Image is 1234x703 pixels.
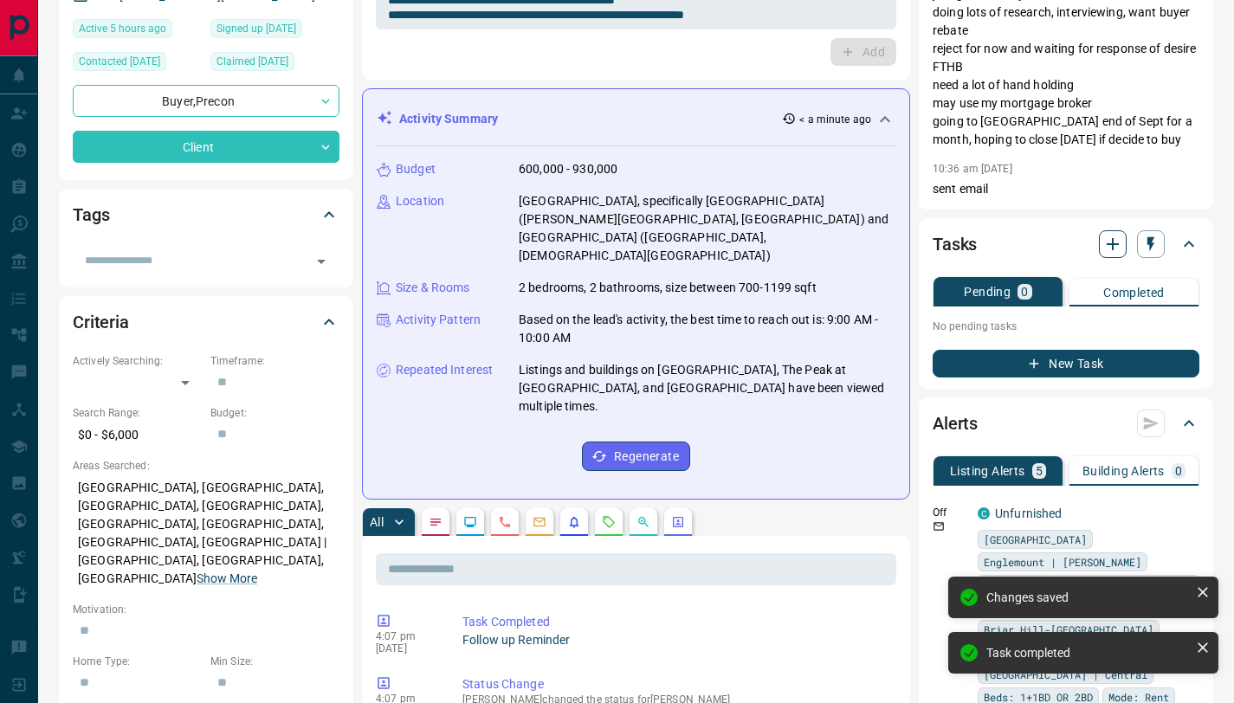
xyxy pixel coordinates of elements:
[933,410,978,437] h2: Alerts
[210,19,339,43] div: Tue May 03 2022
[73,474,339,593] p: [GEOGRAPHIC_DATA], [GEOGRAPHIC_DATA], [GEOGRAPHIC_DATA], [GEOGRAPHIC_DATA], [GEOGRAPHIC_DATA], [G...
[210,654,339,669] p: Min Size:
[1036,465,1043,477] p: 5
[933,230,977,258] h2: Tasks
[73,308,129,336] h2: Criteria
[995,506,1062,520] a: Unfurnished
[986,590,1189,604] div: Changes saved
[519,160,617,178] p: 600,000 - 930,000
[73,301,339,343] div: Criteria
[1082,465,1165,477] p: Building Alerts
[370,516,384,528] p: All
[519,311,895,347] p: Based on the lead's activity, the best time to reach out is: 9:00 AM - 10:00 AM
[519,192,895,265] p: [GEOGRAPHIC_DATA], specifically [GEOGRAPHIC_DATA] ([PERSON_NAME][GEOGRAPHIC_DATA], [GEOGRAPHIC_DA...
[396,192,444,210] p: Location
[73,194,339,235] div: Tags
[519,361,895,416] p: Listings and buildings on [GEOGRAPHIC_DATA], The Peak at [GEOGRAPHIC_DATA], and [GEOGRAPHIC_DATA]...
[933,403,1199,444] div: Alerts
[462,631,889,649] p: Follow up Reminder
[567,515,581,529] svg: Listing Alerts
[799,112,871,127] p: < a minute ago
[73,421,202,449] p: $0 - $6,000
[1103,287,1165,299] p: Completed
[73,353,202,369] p: Actively Searching:
[462,675,889,693] p: Status Change
[984,531,1087,548] span: [GEOGRAPHIC_DATA]
[73,405,202,421] p: Search Range:
[73,131,339,163] div: Client
[582,442,690,471] button: Regenerate
[197,570,257,588] button: Show More
[73,85,339,117] div: Buyer , Precon
[309,249,333,274] button: Open
[429,515,443,529] svg: Notes
[73,602,339,617] p: Motivation:
[396,311,481,329] p: Activity Pattern
[73,458,339,474] p: Areas Searched:
[933,163,1012,175] p: 10:36 am [DATE]
[73,52,202,76] div: Tue May 02 2023
[533,515,546,529] svg: Emails
[933,313,1199,339] p: No pending tasks
[396,279,470,297] p: Size & Rooms
[79,20,166,37] span: Active 5 hours ago
[399,110,498,128] p: Activity Summary
[1175,465,1182,477] p: 0
[519,279,817,297] p: 2 bedrooms, 2 bathrooms, size between 700-1199 sqft
[978,507,990,519] div: condos.ca
[933,223,1199,265] div: Tasks
[210,52,339,76] div: Mon Jun 02 2025
[210,353,339,369] p: Timeframe:
[498,515,512,529] svg: Calls
[376,642,436,655] p: [DATE]
[210,405,339,421] p: Budget:
[636,515,650,529] svg: Opportunities
[79,53,160,70] span: Contacted [DATE]
[933,520,945,532] svg: Email
[396,361,493,379] p: Repeated Interest
[1021,286,1028,298] p: 0
[216,20,296,37] span: Signed up [DATE]
[933,350,1199,377] button: New Task
[964,286,1011,298] p: Pending
[986,646,1189,660] div: Task completed
[463,515,477,529] svg: Lead Browsing Activity
[73,201,109,229] h2: Tags
[73,654,202,669] p: Home Type:
[73,19,202,43] div: Wed Aug 13 2025
[933,180,1199,198] p: sent email
[462,613,889,631] p: Task Completed
[376,630,436,642] p: 4:07 pm
[377,103,895,135] div: Activity Summary< a minute ago
[950,465,1025,477] p: Listing Alerts
[984,553,1141,571] span: Englemount | [PERSON_NAME]
[602,515,616,529] svg: Requests
[933,505,967,520] p: Off
[671,515,685,529] svg: Agent Actions
[216,53,288,70] span: Claimed [DATE]
[396,160,436,178] p: Budget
